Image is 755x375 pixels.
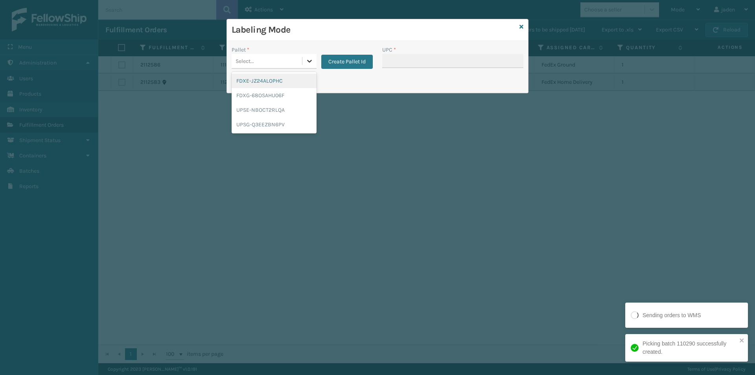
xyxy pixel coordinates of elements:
button: close [739,337,745,345]
div: UPSG-Q3EEZBN6PV [232,117,317,132]
div: FDXG-68OSAHU06F [232,88,317,103]
button: Create Pallet Id [321,55,373,69]
div: Sending orders to WMS [643,311,701,320]
div: Select... [236,57,254,65]
div: Picking batch 110290 successfully created. [643,340,737,356]
div: FDXE-JZ24ALOPHC [232,74,317,88]
label: Pallet [232,46,249,54]
h3: Labeling Mode [232,24,516,36]
label: UPC [382,46,396,54]
div: UPSE-NBOCT2RLQA [232,103,317,117]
